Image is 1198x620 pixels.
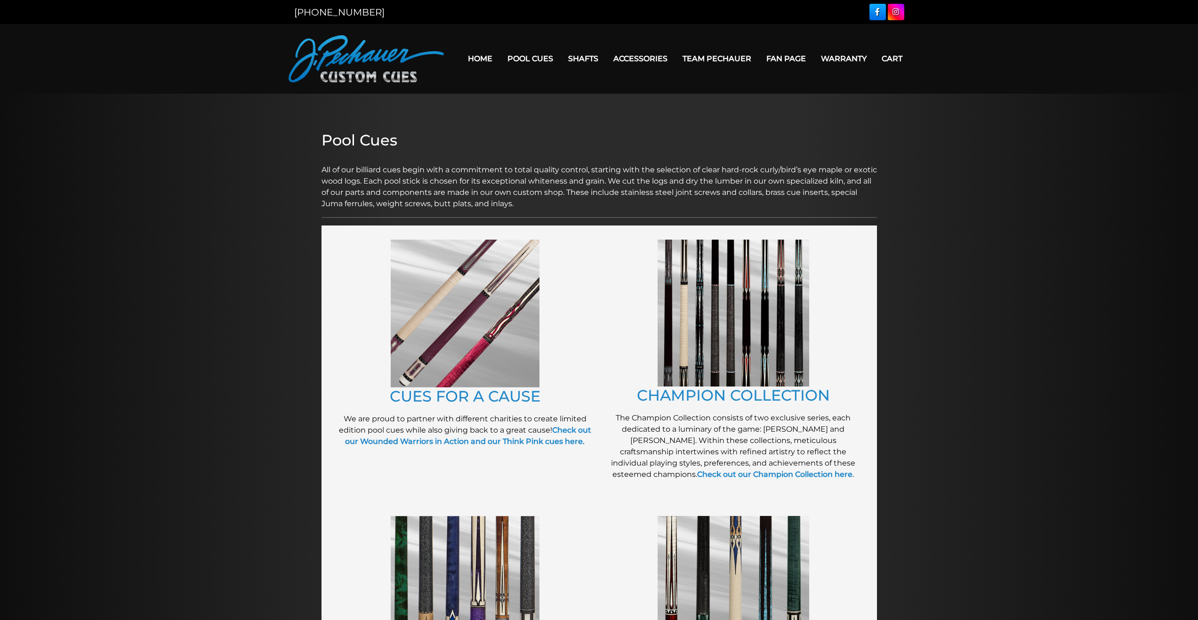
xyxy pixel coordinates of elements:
[874,47,910,71] a: Cart
[322,153,877,209] p: All of our billiard cues begin with a commitment to total quality control, starting with the sele...
[675,47,759,71] a: Team Pechauer
[604,412,863,480] p: The Champion Collection consists of two exclusive series, each dedicated to a luminary of the gam...
[289,35,444,82] img: Pechauer Custom Cues
[294,7,385,18] a: [PHONE_NUMBER]
[697,470,852,479] a: Check out our Champion Collection here
[759,47,813,71] a: Fan Page
[500,47,561,71] a: Pool Cues
[460,47,500,71] a: Home
[606,47,675,71] a: Accessories
[813,47,874,71] a: Warranty
[637,386,830,404] a: CHAMPION COLLECTION
[336,413,595,447] p: We are proud to partner with different charities to create limited edition pool cues while also g...
[390,387,540,405] a: CUES FOR A CAUSE
[345,426,591,446] a: Check out our Wounded Warriors in Action and our Think Pink cues here.
[322,131,877,149] h2: Pool Cues
[561,47,606,71] a: Shafts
